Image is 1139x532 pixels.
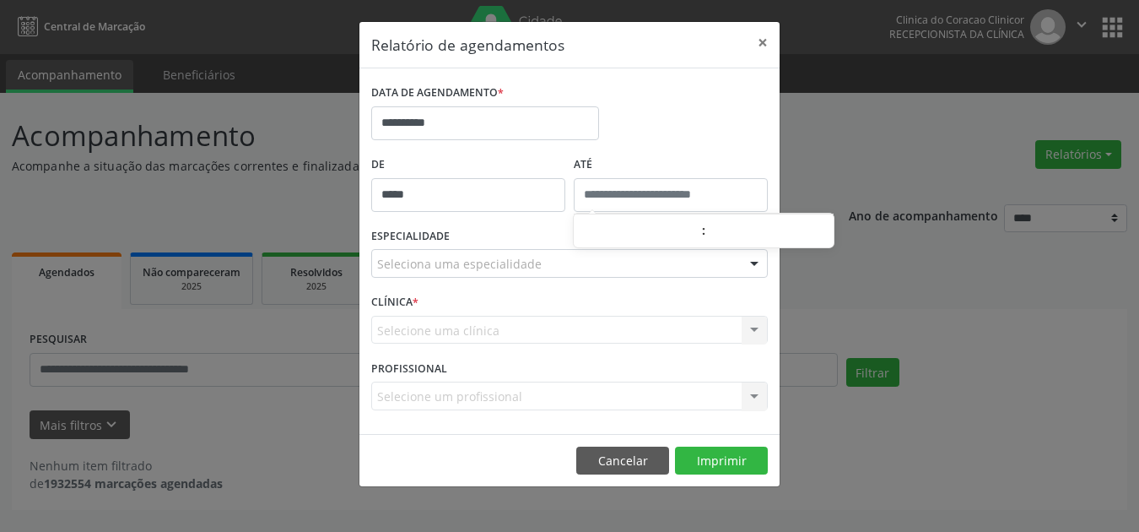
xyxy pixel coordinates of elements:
button: Close [746,22,780,63]
button: Cancelar [576,447,669,475]
label: DATA DE AGENDAMENTO [371,80,504,106]
label: De [371,152,565,178]
input: Hour [574,215,701,249]
span: Seleciona uma especialidade [377,255,542,273]
h5: Relatório de agendamentos [371,34,564,56]
label: ATÉ [574,152,768,178]
label: CLÍNICA [371,290,418,316]
button: Imprimir [675,447,768,475]
input: Minute [706,215,834,249]
label: ESPECIALIDADE [371,224,450,250]
label: PROFISSIONAL [371,356,447,382]
span: : [701,214,706,247]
